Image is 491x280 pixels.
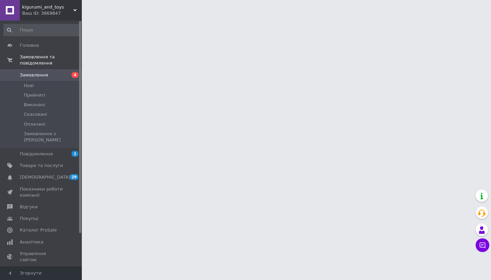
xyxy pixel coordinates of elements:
[24,92,45,98] span: Прийняті
[20,163,63,169] span: Товари та послуги
[20,72,48,78] span: Замовлення
[3,24,80,36] input: Пошук
[24,121,45,127] span: Оплачені
[22,10,82,16] div: Ваш ID: 3669847
[72,72,78,78] span: 4
[20,204,38,210] span: Відгуки
[20,54,82,66] span: Замовлення та повідомлення
[20,227,57,233] span: Каталог ProSale
[476,238,489,252] button: Чат з покупцем
[20,251,63,263] span: Управління сайтом
[20,186,63,198] span: Показники роботи компанії
[20,42,39,48] span: Головна
[24,102,45,108] span: Виконані
[22,4,73,10] span: kigurumi_and_toys
[72,151,78,157] span: 1
[20,239,43,245] span: Аналітика
[70,174,78,180] span: 29
[20,215,38,222] span: Покупці
[24,111,47,117] span: Скасовані
[24,83,34,89] span: Нові
[20,174,70,180] span: [DEMOGRAPHIC_DATA]
[20,151,53,157] span: Повідомлення
[24,131,80,143] span: Замовлення з [PERSON_NAME]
